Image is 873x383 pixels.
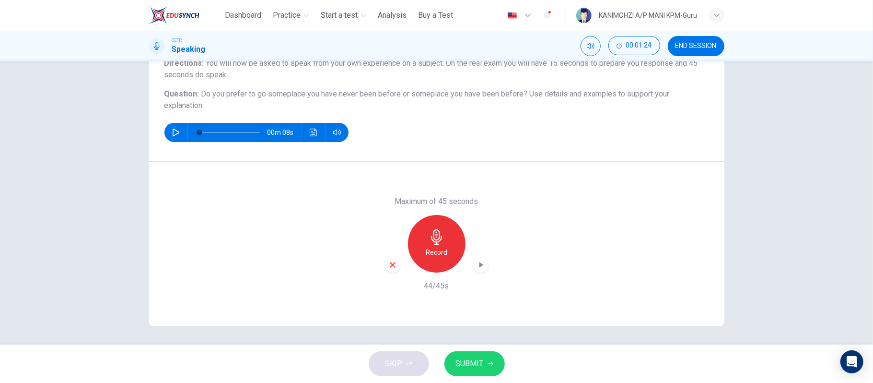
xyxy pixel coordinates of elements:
h6: Maximum of 45 seconds [395,196,478,207]
img: en [506,12,518,19]
div: Hide [608,36,660,56]
button: 00:01:24 [608,36,660,55]
div: KANIMOHZI A/P MANI KPM-Guru [599,10,698,21]
h6: 44/45s [424,280,449,292]
span: CEFR [172,37,182,44]
span: Dashboard [225,10,261,21]
button: END SESSION [668,36,724,56]
img: Profile picture [576,8,592,23]
span: 00:01:24 [626,42,652,49]
span: END SESSION [675,42,717,50]
button: Buy a Test [414,7,457,24]
h6: Question : [164,88,709,111]
button: Click to see the audio transcription [306,123,321,142]
h1: Speaking [172,44,206,55]
button: Practice [269,7,313,24]
div: Mute [581,36,601,56]
div: Open Intercom Messenger [840,350,863,373]
button: Dashboard [221,7,265,24]
span: Analysis [378,10,407,21]
a: ELTC logo [149,6,221,25]
span: Start a test [321,10,358,21]
h6: Directions : [164,58,709,81]
span: Buy a Test [418,10,453,21]
button: SUBMIT [444,351,505,376]
img: ELTC logo [149,6,199,25]
span: 00m 08s [268,123,302,142]
button: Analysis [374,7,410,24]
span: Do you prefer to go someplace you have never been before or someplace you have been before? [201,89,528,98]
h6: Record [426,247,447,258]
span: Practice [273,10,301,21]
button: Record [408,215,466,273]
span: SUBMIT [456,357,484,371]
button: Start a test [317,7,370,24]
